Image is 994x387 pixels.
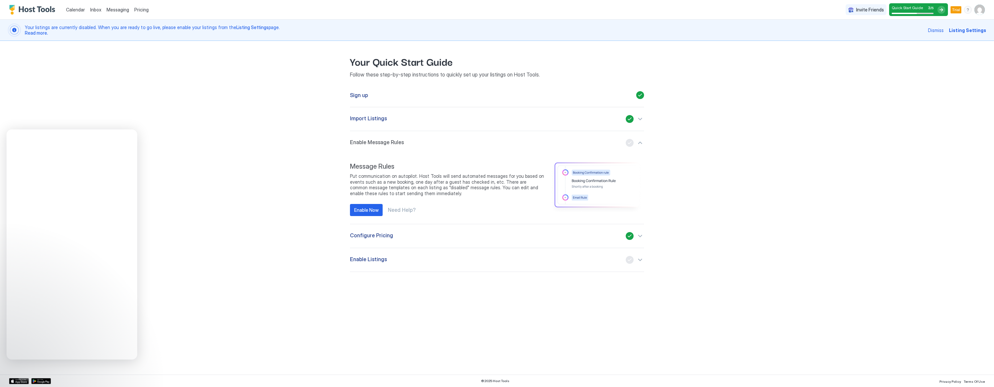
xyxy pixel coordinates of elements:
[236,25,269,30] a: Listing Settings
[350,71,644,78] span: Follow these step-by-step instructions to quickly set up your listings on Host Tools.
[107,7,129,12] span: Messaging
[939,378,961,384] a: Privacy Policy
[931,6,934,10] span: / 5
[350,131,644,155] button: Enable Message Rules
[90,6,101,13] a: Inbox
[107,6,129,13] a: Messaging
[952,7,960,13] span: Trial
[350,115,387,123] span: Import Listings
[350,162,545,171] span: Message Rules
[350,54,644,69] span: Your Quick Start Guide
[7,365,22,380] iframe: Intercom live chat
[350,173,545,196] span: Put communication on autopilot. Host Tools will send automated messages for you based on events s...
[964,6,972,14] div: menu
[892,5,923,10] span: Quick Start Guide
[388,207,416,213] a: Need Help?
[481,379,509,383] span: © 2025 Host Tools
[25,25,924,36] span: Your listings are currently disabled. When you are ready to go live, please enable your listings ...
[550,162,644,212] div: image
[964,378,985,384] a: Terms Of Use
[939,379,961,383] span: Privacy Policy
[66,7,85,12] span: Calendar
[350,248,644,272] button: Enable Listings
[66,6,85,13] a: Calendar
[974,5,985,15] div: User profile
[350,232,393,240] span: Configure Pricing
[350,224,644,248] button: Configure Pricing
[25,30,48,36] a: Read more.
[928,27,944,34] div: Dismiss
[9,378,29,384] a: App Store
[350,139,404,147] span: Enable Message Rules
[134,7,149,13] span: Pricing
[350,204,383,216] button: Enable Now
[350,92,368,98] span: Sign up
[350,256,387,264] span: Enable Listings
[9,5,58,15] a: Host Tools Logo
[90,7,101,12] span: Inbox
[350,107,644,131] button: Import Listings
[354,207,379,213] div: Enable Now
[949,27,986,34] div: Listing Settings
[31,378,51,384] a: Google Play Store
[350,155,644,224] section: Enable Message Rules
[928,5,931,10] span: 3
[964,379,985,383] span: Terms Of Use
[856,7,884,13] span: Invite Friends
[7,129,137,360] iframe: Intercom live chat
